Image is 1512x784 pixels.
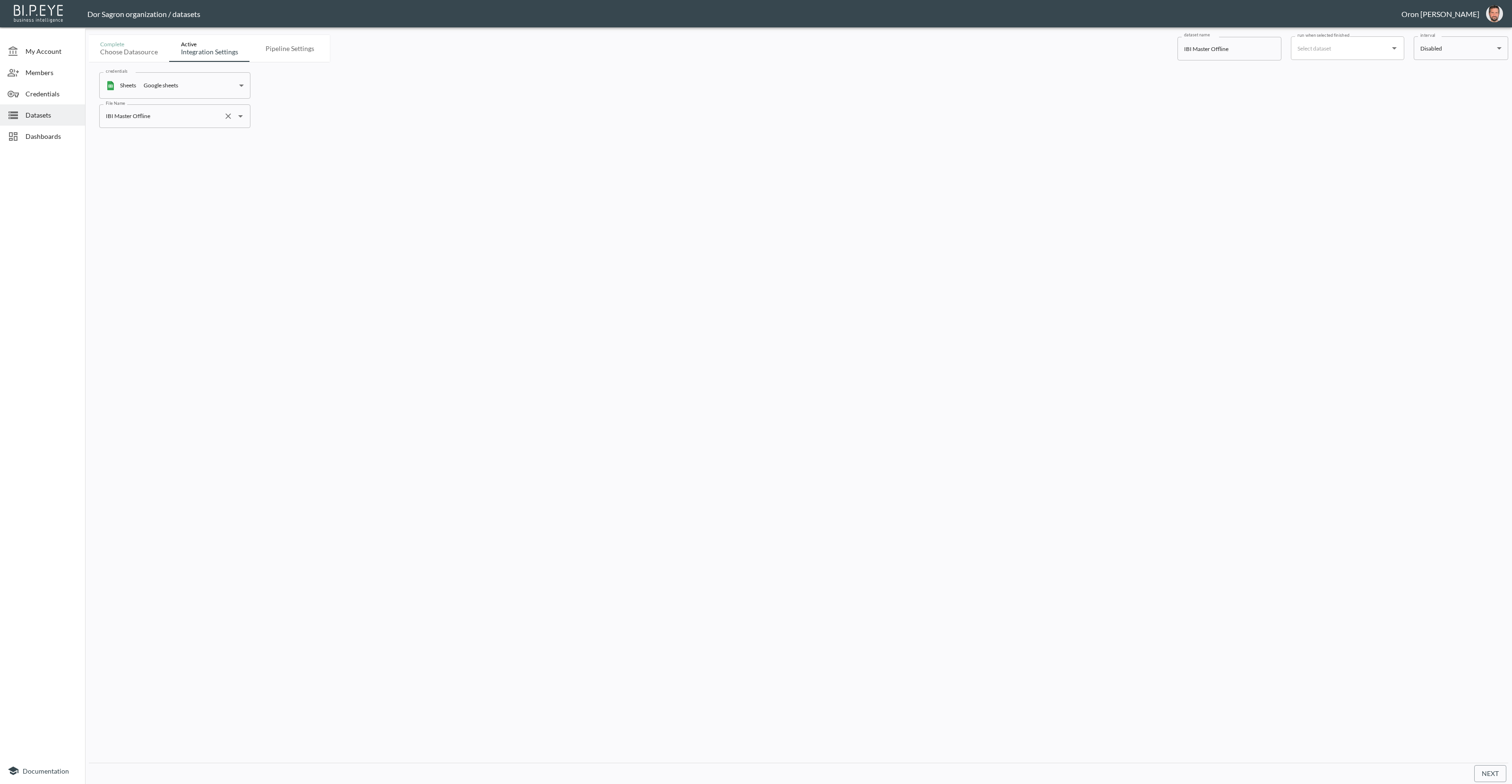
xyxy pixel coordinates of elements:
[23,767,69,775] span: Documentation
[1295,41,1386,56] input: Select dataset
[1420,32,1435,38] label: interval
[12,2,66,24] img: bipeye-logo
[1297,32,1349,38] label: run when selected finished
[266,44,314,53] div: Pipeline settings
[106,81,115,90] img: google sheets
[1184,32,1210,38] label: dataset name
[100,41,158,48] div: Complete
[1474,765,1506,783] button: Next
[1388,42,1401,55] button: Open
[234,110,247,123] button: Open
[8,765,77,776] a: Documentation
[26,46,77,56] span: My Account
[1401,9,1479,18] div: Oron [PERSON_NAME]
[106,100,125,106] label: File Name
[1420,43,1493,54] div: Disabled
[120,80,136,91] p: Sheets
[100,48,158,56] div: Choose datasource
[222,110,235,123] button: Clear
[1479,2,1510,25] button: oron@bipeye.com
[144,80,178,91] div: Google sheets
[26,68,77,77] span: Members
[26,110,77,120] span: Datasets
[181,48,238,56] div: Integration settings
[26,89,77,99] span: Credentials
[1486,5,1503,22] img: f7df4f0b1e237398fe25aedd0497c453
[181,41,238,48] div: Active
[26,131,77,141] span: Dashboards
[106,68,128,74] label: credentials
[87,9,1401,18] div: Dor Sagron organization / datasets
